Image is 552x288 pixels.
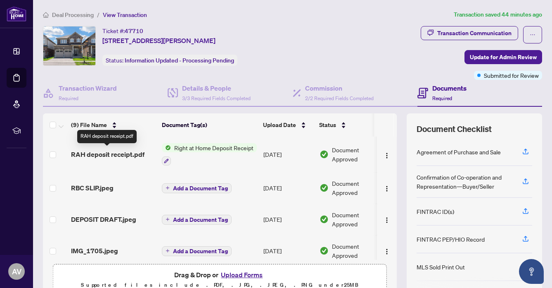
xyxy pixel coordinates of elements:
[7,6,26,22] img: logo
[125,27,143,35] span: 47710
[260,137,316,172] td: [DATE]
[260,204,316,235] td: [DATE]
[417,235,485,244] div: FINTRAC PEP/HIO Record
[218,269,265,280] button: Upload Forms
[97,10,100,19] li: /
[162,143,171,152] img: Status Icon
[166,217,170,221] span: plus
[320,215,329,224] img: Document Status
[68,113,159,137] th: (9) File Name
[316,113,386,137] th: Status
[319,120,336,130] span: Status
[182,83,251,93] h4: Details & People
[52,11,94,19] span: Deal Processing
[260,235,316,266] td: [DATE]
[263,120,296,130] span: Upload Date
[102,36,216,46] span: [STREET_ADDRESS][PERSON_NAME]
[384,185,390,192] img: Logo
[470,50,537,64] span: Update for Admin Review
[174,269,265,280] span: Drag & Drop or
[59,95,78,101] span: Required
[320,183,329,192] img: Document Status
[421,26,518,40] button: Transaction Communication
[417,262,465,271] div: MLS Sold Print Out
[162,215,232,225] button: Add a Document Tag
[162,182,232,193] button: Add a Document Tag
[260,113,316,137] th: Upload Date
[171,143,257,152] span: Right at Home Deposit Receipt
[384,248,390,255] img: Logo
[166,249,170,253] span: plus
[417,123,492,135] span: Document Checklist
[182,95,251,101] span: 3/3 Required Fields Completed
[380,244,393,257] button: Logo
[166,186,170,190] span: plus
[530,32,535,38] span: ellipsis
[43,12,49,18] span: home
[332,179,383,197] span: Document Approved
[305,95,374,101] span: 2/2 Required Fields Completed
[71,120,107,130] span: (9) File Name
[159,113,260,137] th: Document Tag(s)
[173,217,228,223] span: Add a Document Tag
[59,83,117,93] h4: Transaction Wizard
[380,181,393,194] button: Logo
[305,83,374,93] h4: Commission
[320,150,329,159] img: Document Status
[437,26,512,40] div: Transaction Communication
[464,50,542,64] button: Update for Admin Review
[320,246,329,255] img: Document Status
[484,71,539,80] span: Submitted for Review
[332,145,383,163] span: Document Approved
[380,213,393,226] button: Logo
[332,210,383,228] span: Document Approved
[454,10,542,19] article: Transaction saved 44 minutes ago
[102,55,237,66] div: Status:
[71,183,114,193] span: RBC SLIP.jpeg
[173,185,228,191] span: Add a Document Tag
[417,147,501,156] div: Agreement of Purchase and Sale
[162,143,257,166] button: Status IconRight at Home Deposit Receipt
[71,246,118,256] span: IMG_1705.jpeg
[162,246,232,256] button: Add a Document Tag
[102,26,143,36] div: Ticket #:
[125,57,234,64] span: Information Updated - Processing Pending
[417,173,512,191] div: Confirmation of Co-operation and Representation—Buyer/Seller
[162,245,232,256] button: Add a Document Tag
[519,259,544,284] button: Open asap
[260,172,316,204] td: [DATE]
[173,248,228,254] span: Add a Document Tag
[432,83,467,93] h4: Documents
[103,11,147,19] span: View Transaction
[162,183,232,193] button: Add a Document Tag
[432,95,452,101] span: Required
[384,217,390,223] img: Logo
[71,149,145,159] span: RAH deposit receipt.pdf
[12,266,21,277] span: AV
[417,207,454,216] div: FINTRAC ID(s)
[77,130,137,143] div: RAH deposit receipt.pdf
[380,148,393,161] button: Logo
[43,26,95,65] img: IMG-E12180118_1.jpg
[332,242,383,260] span: Document Approved
[71,214,136,224] span: DEPOSIT DRAFT.jpeg
[384,152,390,159] img: Logo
